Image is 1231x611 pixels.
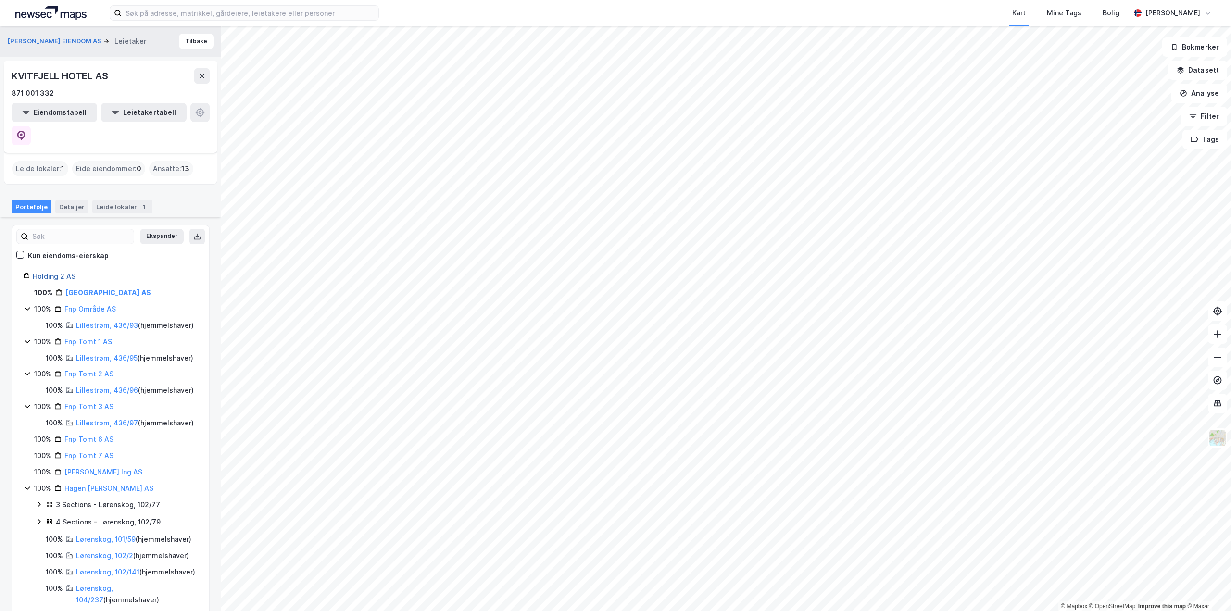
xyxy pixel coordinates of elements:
[1103,7,1119,19] div: Bolig
[76,354,138,362] a: Lillestrøm, 436/95
[76,566,195,578] div: ( hjemmelshaver )
[64,451,113,460] a: Fnp Tomt 7 AS
[12,161,68,176] div: Leide lokaler :
[1089,603,1136,610] a: OpenStreetMap
[72,161,145,176] div: Eide eiendommer :
[56,516,161,528] div: 4 Sections - Lørenskog, 102/79
[46,417,63,429] div: 100%
[1145,7,1200,19] div: [PERSON_NAME]
[46,583,63,594] div: 100%
[56,499,160,511] div: 3 Sections - Lørenskog, 102/77
[76,584,113,604] a: Lørenskog, 104/237
[1138,603,1186,610] a: Improve this map
[64,435,113,443] a: Fnp Tomt 6 AS
[64,484,153,492] a: Hagen [PERSON_NAME] AS
[140,229,184,244] button: Ekspander
[1047,7,1081,19] div: Mine Tags
[46,534,63,545] div: 100%
[76,352,193,364] div: ( hjemmelshaver )
[28,250,109,262] div: Kun eiendoms-eierskap
[101,103,187,122] button: Leietakertabell
[137,163,141,175] span: 0
[1162,37,1227,57] button: Bokmerker
[34,287,52,299] div: 100%
[64,305,116,313] a: Fnp Område AS
[1168,61,1227,80] button: Datasett
[1012,7,1026,19] div: Kart
[139,202,149,212] div: 1
[76,534,191,545] div: ( hjemmelshaver )
[55,200,88,213] div: Detaljer
[1182,130,1227,149] button: Tags
[46,320,63,331] div: 100%
[149,161,193,176] div: Ansatte :
[122,6,378,20] input: Søk på adresse, matrikkel, gårdeiere, leietakere eller personer
[46,550,63,561] div: 100%
[34,303,51,315] div: 100%
[65,288,151,297] a: [GEOGRAPHIC_DATA] AS
[28,229,134,244] input: Søk
[34,466,51,478] div: 100%
[1181,107,1227,126] button: Filter
[76,321,138,329] a: Lillestrøm, 436/93
[64,337,112,346] a: Fnp Tomt 1 AS
[12,87,54,99] div: 871 001 332
[92,200,152,213] div: Leide lokaler
[12,68,110,84] div: KVITFJELL HOTEL AS
[1171,84,1227,103] button: Analyse
[12,200,51,213] div: Portefølje
[46,352,63,364] div: 100%
[76,417,194,429] div: ( hjemmelshaver )
[34,368,51,380] div: 100%
[76,419,138,427] a: Lillestrøm, 436/97
[8,37,103,46] button: [PERSON_NAME] EIENDOM AS
[46,385,63,396] div: 100%
[12,103,97,122] button: Eiendomstabell
[1183,565,1231,611] div: Kontrollprogram for chat
[64,370,113,378] a: Fnp Tomt 2 AS
[76,320,194,331] div: ( hjemmelshaver )
[76,535,136,543] a: Lørenskog, 101/59
[34,434,51,445] div: 100%
[114,36,146,47] div: Leietaker
[34,450,51,461] div: 100%
[61,163,64,175] span: 1
[64,468,142,476] a: [PERSON_NAME] Ing AS
[76,386,138,394] a: Lillestrøm, 436/96
[34,336,51,348] div: 100%
[76,583,198,606] div: ( hjemmelshaver )
[15,6,87,20] img: logo.a4113a55bc3d86da70a041830d287a7e.svg
[64,402,113,411] a: Fnp Tomt 3 AS
[33,272,75,280] a: Holding 2 AS
[34,401,51,412] div: 100%
[34,483,51,494] div: 100%
[1061,603,1087,610] a: Mapbox
[76,550,189,561] div: ( hjemmelshaver )
[1208,429,1227,447] img: Z
[76,385,194,396] div: ( hjemmelshaver )
[76,568,139,576] a: Lørenskog, 102/141
[1183,565,1231,611] iframe: Chat Widget
[181,163,189,175] span: 13
[179,34,214,49] button: Tilbake
[46,566,63,578] div: 100%
[76,551,133,560] a: Lørenskog, 102/2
